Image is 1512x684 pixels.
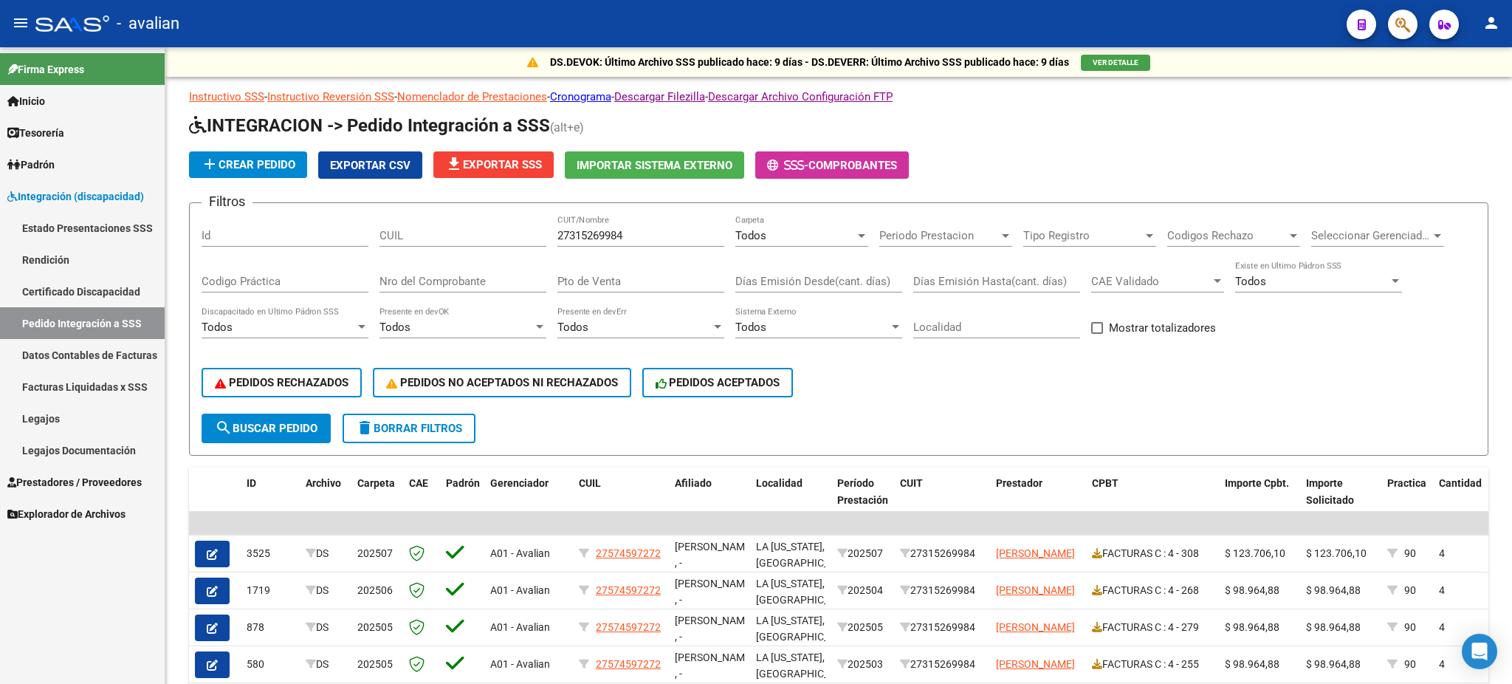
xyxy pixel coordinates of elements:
span: Borrar Filtros [356,422,462,435]
span: Exportar CSV [330,159,410,172]
span: Inicio [7,93,45,109]
div: DS [306,656,346,673]
span: Integración (discapacidad) [7,188,144,205]
button: Buscar Pedido [202,414,331,443]
span: Tipo Registro [1023,229,1143,242]
span: $ 98.964,88 [1306,584,1361,596]
a: Nomenclador de Prestaciones [397,90,547,103]
datatable-header-cell: CUIT [894,468,990,533]
span: $ 98.964,88 [1225,621,1279,633]
div: Open Intercom Messenger [1462,634,1497,669]
span: [PERSON_NAME] [996,621,1075,633]
mat-icon: delete [356,419,374,437]
span: Todos [735,229,766,242]
datatable-header-cell: Practica [1381,468,1433,533]
mat-icon: add [201,155,219,173]
datatable-header-cell: CPBT [1086,468,1219,533]
datatable-header-cell: Período Prestación [831,468,894,533]
span: [PERSON_NAME] [996,547,1075,559]
span: Localidad [756,477,803,489]
span: LA [US_STATE], [GEOGRAPHIC_DATA], [756,578,858,606]
span: 90 [1404,621,1416,633]
div: DS [306,619,346,636]
div: FACTURAS C : 4 - 255 [1092,656,1213,673]
span: 202505 [357,621,393,633]
button: Exportar SSS [433,151,554,178]
span: 4 [1439,658,1445,670]
datatable-header-cell: CAE [403,468,440,533]
span: Buscar Pedido [215,422,317,435]
a: Descargar Filezilla [614,90,705,103]
mat-icon: menu [12,14,30,32]
span: CPBT [1092,477,1118,489]
span: Todos [379,321,410,334]
span: Explorador de Archivos [7,506,126,522]
span: 90 [1404,658,1416,670]
div: FACTURAS C : 4 - 268 [1092,582,1213,599]
span: CUIT [900,477,923,489]
span: LA [US_STATE], [GEOGRAPHIC_DATA], [756,541,858,570]
span: LA [US_STATE], [GEOGRAPHIC_DATA], [756,615,858,643]
datatable-header-cell: Prestador [990,468,1086,533]
span: ID [247,477,256,489]
button: VER DETALLE [1081,55,1150,71]
span: Todos [557,321,588,334]
button: Crear Pedido [189,151,307,178]
span: Cantidad [1439,477,1482,489]
p: - - - - - [189,89,1488,105]
span: LA [US_STATE], [GEOGRAPHIC_DATA], [756,651,858,680]
span: CUIL [579,477,601,489]
span: Practica [1387,477,1426,489]
span: $ 98.964,88 [1225,658,1279,670]
datatable-header-cell: ID [241,468,300,533]
span: PEDIDOS NO ACEPTADOS NI RECHAZADOS [386,376,618,389]
span: [PERSON_NAME] , - [675,615,754,643]
span: 202507 [357,547,393,559]
span: Importar Sistema Externo [577,159,732,172]
span: A01 - Avalian [490,621,550,633]
div: 27315269984 [900,656,984,673]
span: Todos [1235,275,1266,288]
span: Gerenciador [490,477,549,489]
span: Mostrar totalizadores [1109,319,1216,337]
h3: Filtros [202,191,252,212]
span: Prestadores / Proveedores [7,474,142,490]
span: 202506 [357,584,393,596]
div: 580 [247,656,294,673]
span: [PERSON_NAME] [996,658,1075,670]
datatable-header-cell: Afiliado [669,468,750,533]
button: Borrar Filtros [343,414,475,443]
span: 202505 [357,658,393,670]
span: [PERSON_NAME] , - [675,541,754,570]
div: 202504 [837,582,888,599]
div: 1719 [247,582,294,599]
span: 90 [1404,547,1416,559]
span: 4 [1439,547,1445,559]
span: [PERSON_NAME] [996,584,1075,596]
span: Afiliado [675,477,712,489]
datatable-header-cell: Localidad [750,468,831,533]
span: Codigos Rechazo [1167,229,1287,242]
datatable-header-cell: CUIL [573,468,669,533]
span: A01 - Avalian [490,658,550,670]
span: Firma Express [7,61,84,78]
mat-icon: file_download [445,155,463,173]
span: - avalian [117,7,179,40]
div: 27315269984 [900,582,984,599]
a: Instructivo SSS [189,90,264,103]
div: 202505 [837,619,888,636]
button: PEDIDOS ACEPTADOS [642,368,794,397]
button: PEDIDOS NO ACEPTADOS NI RECHAZADOS [373,368,631,397]
div: DS [306,582,346,599]
span: 27574597272 [596,658,661,670]
span: CAE Validado [1091,275,1211,288]
datatable-header-cell: Cantidad [1433,468,1492,533]
span: [PERSON_NAME] , - [675,651,754,680]
a: Descargar Archivo Configuración FTP [708,90,893,103]
span: Periodo Prestacion [879,229,999,242]
span: A01 - Avalian [490,547,550,559]
datatable-header-cell: Gerenciador [484,468,573,533]
span: $ 98.964,88 [1225,584,1279,596]
datatable-header-cell: Importe Cpbt. [1219,468,1300,533]
datatable-header-cell: Carpeta [351,468,403,533]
